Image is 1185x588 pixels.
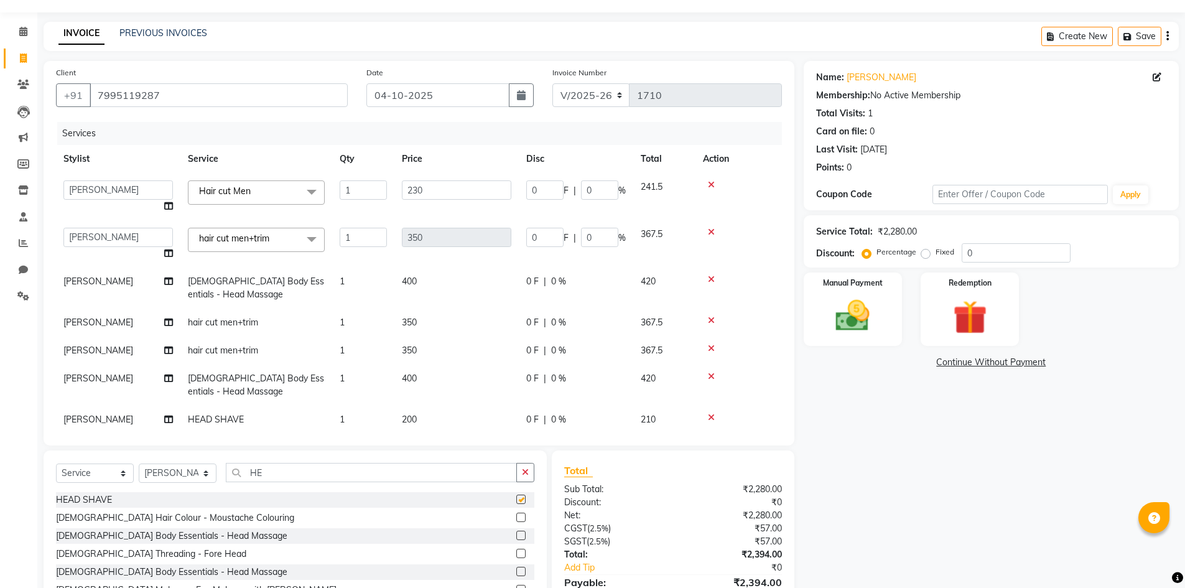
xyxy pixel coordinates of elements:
div: Services [57,122,791,145]
span: [PERSON_NAME] [63,345,133,356]
span: | [544,344,546,357]
span: | [574,184,576,197]
span: hair cut men+trim [188,317,258,328]
span: 350 [402,345,417,356]
span: F [564,231,569,245]
img: _gift.svg [942,296,998,338]
input: Search by Name/Mobile/Email/Code [90,83,348,107]
div: Total: [555,548,673,561]
span: 0 F [526,413,539,426]
div: ₹2,280.00 [673,483,791,496]
button: Create New [1041,27,1113,46]
a: x [269,233,275,244]
span: 210 [641,414,656,425]
div: ₹57.00 [673,522,791,535]
div: Card on file: [816,125,867,138]
a: INVOICE [58,22,105,45]
label: Date [366,67,383,78]
th: Service [180,145,332,173]
div: Last Visit: [816,143,858,156]
span: Total [564,464,593,477]
span: hair cut men+trim [199,233,269,244]
div: Sub Total: [555,483,673,496]
div: Coupon Code [816,188,933,201]
span: 367.5 [641,317,662,328]
span: [PERSON_NAME] [63,373,133,384]
div: 0 [870,125,875,138]
div: ₹2,280.00 [673,509,791,522]
a: Continue Without Payment [806,356,1176,369]
span: 2.5% [590,523,608,533]
span: 0 % [551,275,566,288]
span: SGST [564,536,587,547]
div: Name: [816,71,844,84]
span: % [618,184,626,197]
div: ( ) [555,522,673,535]
span: | [544,372,546,385]
div: ₹0 [673,496,791,509]
div: ₹57.00 [673,535,791,548]
span: [DEMOGRAPHIC_DATA] Body Essentials - Head Massage [188,276,324,300]
th: Disc [519,145,633,173]
label: Invoice Number [552,67,606,78]
div: Total Visits: [816,107,865,120]
span: | [544,413,546,426]
th: Qty [332,145,394,173]
button: +91 [56,83,91,107]
span: 0 % [551,344,566,357]
span: [DEMOGRAPHIC_DATA] Body Essentials - Head Massage [188,373,324,397]
div: 1 [868,107,873,120]
a: [PERSON_NAME] [847,71,916,84]
span: 200 [402,414,417,425]
span: 0 F [526,344,539,357]
div: Discount: [816,247,855,260]
span: 0 % [551,413,566,426]
a: PREVIOUS INVOICES [119,27,207,39]
span: | [544,316,546,329]
div: Net: [555,509,673,522]
span: Hair cut Men [199,185,251,197]
span: 367.5 [641,228,662,240]
span: 1 [340,373,345,384]
span: % [618,231,626,245]
img: _cash.svg [825,296,880,335]
th: Total [633,145,695,173]
div: No Active Membership [816,89,1166,102]
span: CGST [564,523,587,534]
span: [PERSON_NAME] [63,317,133,328]
div: ₹2,394.00 [673,548,791,561]
span: 241.5 [641,181,662,192]
label: Percentage [876,246,916,258]
div: Discount: [555,496,673,509]
div: 0 [847,161,852,174]
span: | [574,231,576,245]
th: Price [394,145,519,173]
label: Redemption [949,278,992,289]
span: F [564,184,569,197]
span: 2.5% [589,536,608,546]
div: HEAD SHAVE [56,493,112,506]
div: Points: [816,161,844,174]
span: 350 [402,317,417,328]
span: [PERSON_NAME] [63,414,133,425]
div: ₹2,280.00 [878,225,917,238]
span: 1 [340,276,345,287]
button: Save [1118,27,1161,46]
input: Enter Offer / Coupon Code [932,185,1108,204]
span: HEAD SHAVE [188,414,244,425]
span: 400 [402,276,417,287]
label: Client [56,67,76,78]
div: [DEMOGRAPHIC_DATA] Body Essentials - Head Massage [56,530,287,543]
div: Service Total: [816,225,873,238]
span: 0 F [526,316,539,329]
a: Add Tip [555,561,692,574]
button: Apply [1113,185,1148,204]
div: ₹0 [693,561,791,574]
span: 1 [340,317,345,328]
span: hair cut men+trim [188,345,258,356]
span: 0 F [526,275,539,288]
th: Stylist [56,145,180,173]
label: Manual Payment [823,278,883,289]
span: 1 [340,345,345,356]
span: [PERSON_NAME] [63,276,133,287]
